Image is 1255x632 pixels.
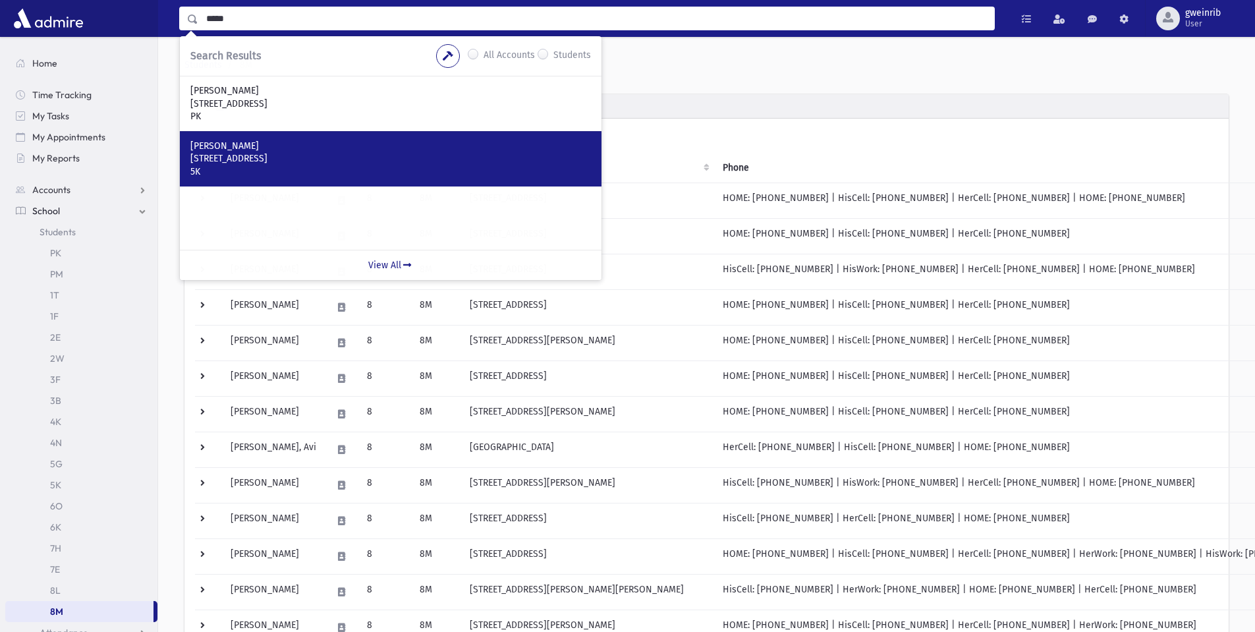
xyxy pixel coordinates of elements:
td: [STREET_ADDRESS] [462,539,715,575]
td: [PERSON_NAME] [223,539,324,575]
td: 8M [412,361,462,397]
a: 7E [5,559,157,580]
a: [PERSON_NAME] [STREET_ADDRESS] PK [190,84,591,123]
a: 2W [5,348,157,369]
a: Students [5,221,157,243]
td: 8M [412,503,462,539]
a: School [5,200,157,221]
p: [STREET_ADDRESS] [190,98,591,111]
p: PK [190,110,591,123]
td: [PERSON_NAME] [223,361,324,397]
td: 8M [412,432,462,468]
a: 4K [5,411,157,432]
a: [PERSON_NAME] [STREET_ADDRESS] 5K [190,140,591,179]
td: [PERSON_NAME] [223,503,324,539]
nav: breadcrumb [184,58,1223,72]
a: View All [180,250,601,280]
td: 8 [359,575,412,610]
p: [PERSON_NAME] [190,84,591,98]
a: Accounts [5,179,157,200]
td: 8 [359,503,412,539]
td: 8 [359,290,412,326]
label: Students [553,48,591,64]
td: [STREET_ADDRESS][PERSON_NAME] [462,326,715,361]
label: All Accounts [484,48,535,64]
td: 8M [412,397,462,432]
a: 2E [5,327,157,348]
div: 8M [184,94,1229,119]
a: 4N [5,432,157,453]
input: Search [198,7,994,30]
a: PK [5,243,157,264]
a: 8M [5,601,153,622]
td: 8 [359,326,412,361]
td: [GEOGRAPHIC_DATA] [462,432,715,468]
a: 8L [5,580,157,601]
td: 8M [412,468,462,503]
a: 5K [5,474,157,496]
td: [PERSON_NAME] [223,468,324,503]
span: My Tasks [32,110,69,122]
span: Time Tracking [32,89,92,101]
a: 1T [5,285,157,306]
span: Students [40,226,76,238]
span: Accounts [32,184,70,196]
td: [STREET_ADDRESS][PERSON_NAME][PERSON_NAME] [462,575,715,610]
span: School [32,205,60,217]
a: 7H [5,538,157,559]
td: 8 [359,397,412,432]
td: 8 [359,361,412,397]
a: 3B [5,390,157,411]
a: My Reports [5,148,157,169]
td: [PERSON_NAME] [223,575,324,610]
a: Time Tracking [5,84,157,105]
td: [PERSON_NAME], Avi [223,432,324,468]
span: User [1185,18,1221,29]
p: [PERSON_NAME] [190,140,591,153]
span: My Reports [32,152,80,164]
td: [STREET_ADDRESS] [462,290,715,326]
td: [STREET_ADDRESS] [462,361,715,397]
p: [STREET_ADDRESS] [190,152,591,165]
td: [STREET_ADDRESS] [462,503,715,539]
td: 8 [359,539,412,575]
td: 8 [359,432,412,468]
p: 5K [190,165,591,179]
span: Home [32,57,57,69]
td: [STREET_ADDRESS][PERSON_NAME] [462,468,715,503]
span: Search Results [190,49,261,62]
img: AdmirePro [11,5,86,32]
span: gweinrib [1185,8,1221,18]
td: [STREET_ADDRESS][PERSON_NAME] [462,397,715,432]
td: [PERSON_NAME] [223,397,324,432]
td: [PERSON_NAME] [223,290,324,326]
a: 6K [5,517,157,538]
a: 6O [5,496,157,517]
a: My Tasks [5,105,157,127]
span: My Appointments [32,131,105,143]
a: PM [5,264,157,285]
a: Home [5,53,157,74]
td: 8M [412,539,462,575]
td: 8M [412,575,462,610]
a: My Appointments [5,127,157,148]
a: 3F [5,369,157,390]
td: 8M [412,326,462,361]
td: 8 [359,468,412,503]
td: [PERSON_NAME] [223,326,324,361]
a: 5G [5,453,157,474]
a: 1F [5,306,157,327]
td: 8M [412,290,462,326]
